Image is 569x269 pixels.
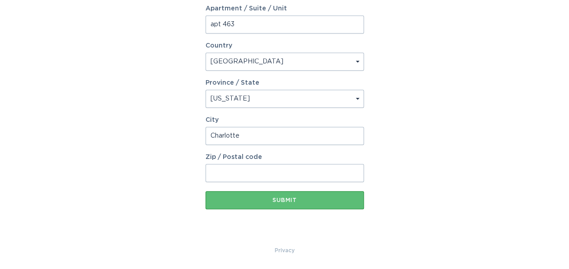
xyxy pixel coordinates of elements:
div: Submit [210,197,359,203]
label: Province / State [206,80,259,86]
label: Country [206,43,232,49]
label: Apartment / Suite / Unit [206,5,364,12]
label: Zip / Postal code [206,154,364,160]
a: Privacy Policy & Terms of Use [275,245,295,255]
label: City [206,117,364,123]
button: Submit [206,191,364,209]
